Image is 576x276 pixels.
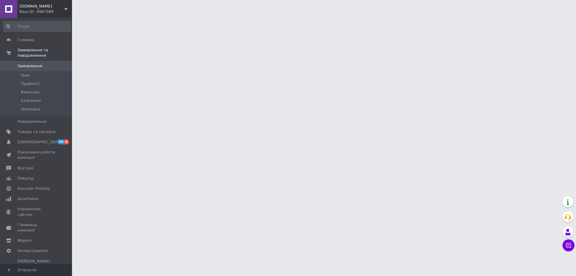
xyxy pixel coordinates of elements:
span: [PERSON_NAME] та рахунки [17,259,55,275]
span: Відгуки [17,165,33,171]
span: Оплачені [21,107,40,112]
input: Пошук [3,21,71,32]
span: Гаманець компанії [17,222,55,233]
span: Головна [17,37,34,43]
span: Скасовані [21,98,41,103]
span: Аналітика [17,196,38,202]
span: 4 [64,139,69,144]
span: Повідомлення [17,119,46,124]
span: Замовлення та повідомлення [17,47,72,58]
span: Нові [21,73,30,78]
div: Ваш ID: 3987389 [19,9,72,14]
span: Управління сайтом [17,206,55,217]
span: Показники роботи компанії [17,150,55,160]
span: Прийняті [21,81,40,86]
span: Налаштування [17,248,48,253]
span: Маркет [17,238,33,243]
span: Покупці [17,176,34,181]
span: 90 [57,139,64,144]
span: Замовлення [17,63,42,69]
span: Виконані [21,89,40,95]
span: Каталог ProSale [17,186,50,191]
button: Чат з покупцем [562,239,574,251]
span: [DEMOGRAPHIC_DATA] [17,139,62,145]
span: Товари та послуги [17,129,55,135]
span: Мedic.moda [19,4,64,9]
